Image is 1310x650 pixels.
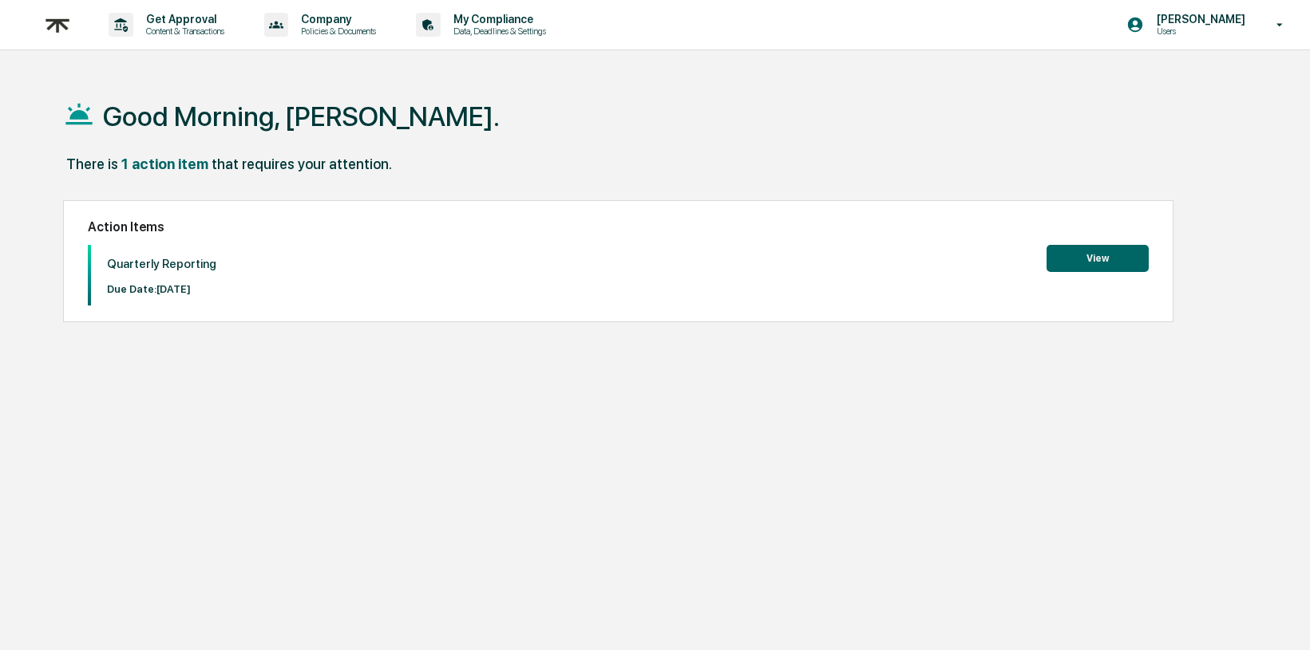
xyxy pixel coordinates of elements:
p: Company [288,13,384,26]
h2: Action Items [88,219,1149,234]
div: that requires your attention. [212,156,392,172]
p: Data, Deadlines & Settings [441,26,554,37]
p: [PERSON_NAME] [1144,13,1253,26]
p: Users [1144,26,1253,37]
div: There is [66,156,118,172]
p: Content & Transactions [133,26,232,37]
p: Get Approval [133,13,232,26]
p: Due Date: [DATE] [107,283,216,295]
div: 1 action item [121,156,208,172]
img: logo [38,6,77,45]
p: My Compliance [441,13,554,26]
p: Policies & Documents [288,26,384,37]
button: View [1047,245,1149,272]
p: Quarterly Reporting [107,257,216,271]
a: View [1047,250,1149,265]
h1: Good Morning, [PERSON_NAME]. [103,100,500,132]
